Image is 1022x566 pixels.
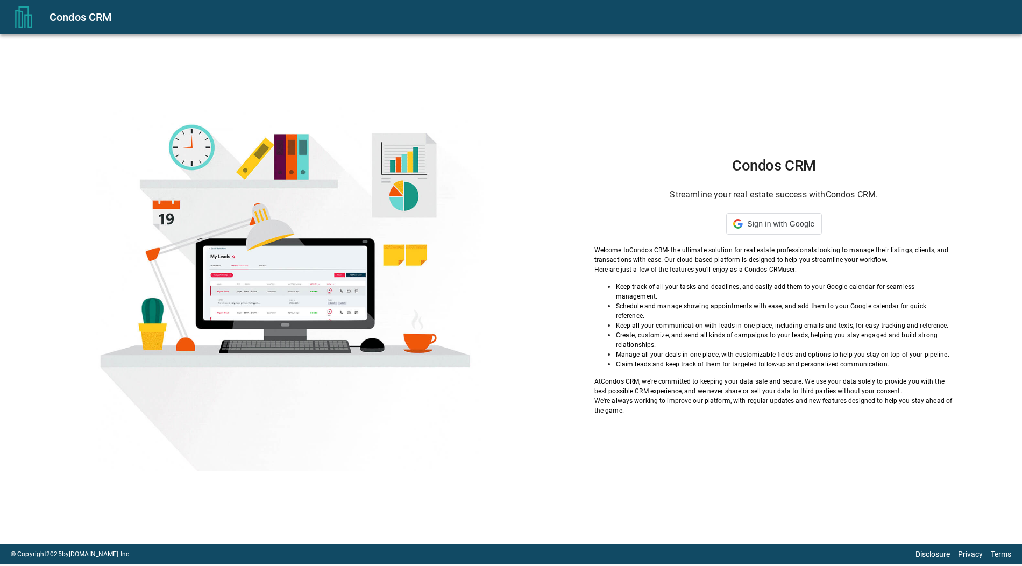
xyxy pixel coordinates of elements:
[616,321,954,330] p: Keep all your communication with leads in one place, including emails and texts, for easy trackin...
[616,282,954,301] p: Keep track of all your tasks and deadlines, and easily add them to your Google calendar for seaml...
[991,550,1011,558] a: Terms
[49,9,1009,26] div: Condos CRM
[594,377,954,396] p: At Condos CRM , we're committed to keeping your data safe and secure. We use your data solely to ...
[11,549,131,559] p: © Copyright 2025 by
[616,330,954,350] p: Create, customize, and send all kinds of campaigns to your leads, helping you stay engaged and bu...
[616,301,954,321] p: Schedule and manage showing appointments with ease, and add them to your Google calendar for quic...
[594,187,954,202] h6: Streamline your real estate success with Condos CRM .
[594,265,954,274] p: Here are just a few of the features you'll enjoy as a Condos CRM user:
[594,245,954,265] p: Welcome to Condos CRM - the ultimate solution for real estate professionals looking to manage the...
[594,157,954,174] h1: Condos CRM
[726,213,821,235] div: Sign in with Google
[616,350,954,359] p: Manage all your deals in one place, with customizable fields and options to help you stay on top ...
[69,550,131,558] a: [DOMAIN_NAME] Inc.
[616,359,954,369] p: Claim leads and keep track of them for targeted follow-up and personalized communication.
[594,396,954,415] p: We're always working to improve our platform, with regular updates and new features designed to h...
[747,220,814,228] span: Sign in with Google
[958,550,983,558] a: Privacy
[915,550,950,558] a: Disclosure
